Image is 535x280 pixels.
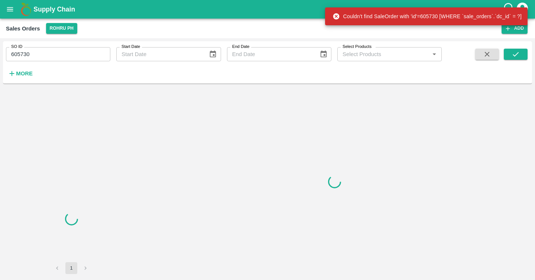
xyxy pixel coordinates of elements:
input: Select Products [340,49,427,59]
button: Select DC [46,23,77,34]
label: Select Products [343,44,372,50]
button: Choose date [206,47,220,61]
label: SO ID [11,44,22,50]
input: Start Date [116,47,203,61]
div: customer-support [503,3,516,16]
input: End Date [227,47,314,61]
button: open drawer [1,1,19,18]
label: Start Date [121,44,140,50]
button: Add [502,23,528,34]
b: Supply Chain [33,6,75,13]
label: End Date [232,44,249,50]
button: Open [429,49,439,59]
strong: More [16,71,33,76]
button: Choose date [317,47,331,61]
img: logo [19,2,33,17]
button: page 1 [65,262,77,274]
input: Enter SO ID [6,47,110,61]
div: Sales Orders [6,24,40,33]
nav: pagination navigation [50,262,93,274]
button: More [6,67,35,80]
div: Couldn't find SaleOrder with 'id'=605730 [WHERE `sale_orders`.`dc_id` = ?] [333,10,522,23]
div: account of current user [516,1,529,17]
a: Supply Chain [33,4,503,14]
